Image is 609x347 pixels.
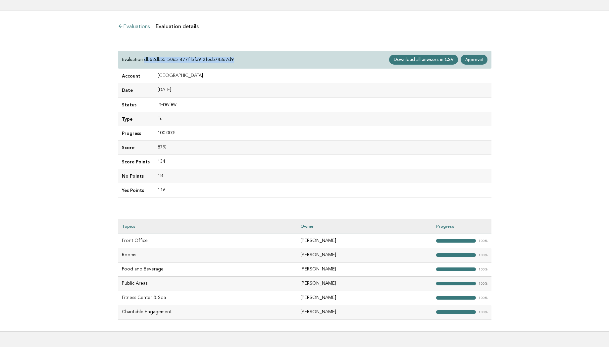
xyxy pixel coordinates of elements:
td: Account [118,69,154,83]
td: Score [118,140,154,154]
td: [DATE] [154,83,491,97]
strong: "> [436,253,476,257]
em: 100% [479,254,487,257]
td: In-review [154,97,491,112]
em: 100% [479,311,487,314]
td: [GEOGRAPHIC_DATA] [154,69,491,83]
strong: "> [436,296,476,300]
td: Fitness Center & Spa [118,291,297,305]
td: No Points [118,169,154,183]
td: Public Areas [118,276,297,291]
li: Evaluation details [152,24,199,29]
th: Owner [296,219,432,234]
td: Progress [118,126,154,140]
td: 134 [154,154,491,169]
th: Topics [118,219,297,234]
td: [PERSON_NAME] [296,248,432,262]
a: Evaluations [118,24,150,29]
td: 87% [154,140,491,154]
td: [PERSON_NAME] [296,305,432,319]
td: Charitable Engagement [118,305,297,319]
strong: "> [436,267,476,271]
td: 100.00% [154,126,491,140]
td: Food and Beverage [118,262,297,276]
td: Yes Points [118,183,154,198]
td: 18 [154,169,491,183]
td: Date [118,83,154,97]
td: [PERSON_NAME] [296,234,432,248]
td: Type [118,112,154,126]
td: [PERSON_NAME] [296,276,432,291]
strong: "> [436,239,476,243]
em: 100% [479,239,487,243]
th: Progress [432,219,491,234]
td: 116 [154,183,491,198]
strong: "> [436,282,476,285]
td: [PERSON_NAME] [296,291,432,305]
td: Full [154,112,491,126]
em: 100% [479,282,487,286]
a: Approval [461,55,487,65]
td: Status [118,97,154,112]
em: 100% [479,268,487,271]
td: Rooms [118,248,297,262]
td: [PERSON_NAME] [296,262,432,276]
td: Front Office [118,234,297,248]
td: Score Points [118,154,154,169]
p: Evaluation db62db55-5065-477f-bfa9-2fecb743e7d9 [122,57,234,63]
a: Download all anwsers in CSV [389,55,458,65]
em: 100% [479,296,487,300]
strong: "> [436,310,476,314]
